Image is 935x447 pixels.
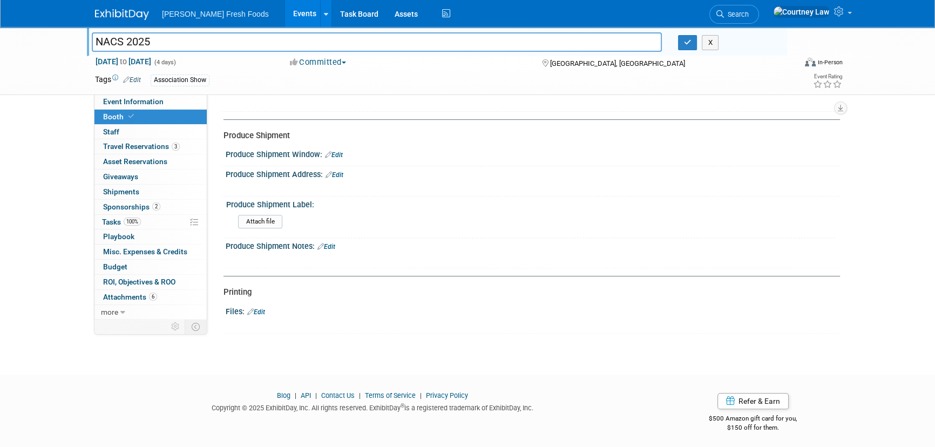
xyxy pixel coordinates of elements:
a: Edit [326,171,343,179]
div: Printing [223,287,832,298]
div: Event Rating [813,74,842,79]
a: Edit [123,76,141,84]
span: Giveaways [103,172,138,181]
div: Produce Shipment Label: [226,197,835,210]
span: Travel Reservations [103,142,180,151]
button: Committed [286,57,350,68]
span: Event Information [103,97,164,106]
a: Playbook [94,229,207,244]
span: 6 [149,293,157,301]
div: Association Show [151,74,209,86]
span: Search [724,10,749,18]
div: Produce Shipment [223,130,832,141]
span: [DATE] [DATE] [95,57,152,66]
span: (4 days) [153,59,176,66]
span: Tasks [102,218,141,226]
button: X [702,35,719,50]
span: Playbook [103,232,134,241]
span: | [292,391,299,399]
div: $500 Amazon gift card for you, [666,407,841,432]
div: Produce Shipment Notes: [226,238,840,252]
span: Staff [103,127,119,136]
span: ROI, Objectives & ROO [103,277,175,286]
a: Event Information [94,94,207,109]
div: Files: [226,303,840,317]
a: Giveaways [94,170,207,184]
div: Produce Shipment Window: [226,146,840,160]
img: ExhibitDay [95,9,149,20]
span: Asset Reservations [103,157,167,166]
a: more [94,305,207,320]
sup: ® [401,403,404,409]
span: [PERSON_NAME] Fresh Foods [162,10,269,18]
td: Personalize Event Tab Strip [166,320,185,334]
span: Attachments [103,293,157,301]
a: Edit [325,151,343,159]
a: Shipments [94,185,207,199]
div: Event Format [731,56,843,72]
a: Asset Reservations [94,154,207,169]
div: In-Person [817,58,843,66]
a: Search [709,5,759,24]
a: Attachments6 [94,290,207,304]
a: Sponsorships2 [94,200,207,214]
td: Tags [95,74,141,86]
span: | [356,391,363,399]
span: 100% [124,218,141,226]
span: to [118,57,128,66]
span: Sponsorships [103,202,160,211]
span: more [101,308,118,316]
div: Copyright © 2025 ExhibitDay, Inc. All rights reserved. ExhibitDay is a registered trademark of Ex... [95,401,650,413]
a: Tasks100% [94,215,207,229]
a: Terms of Service [365,391,416,399]
a: Booth [94,110,207,124]
a: Misc. Expenses & Credits [94,245,207,259]
a: Blog [277,391,290,399]
img: Courtney Law [773,6,830,18]
div: $150 off for them. [666,423,841,432]
a: Edit [247,308,265,316]
div: Produce Shipment Address: [226,166,840,180]
a: ROI, Objectives & ROO [94,275,207,289]
a: Staff [94,125,207,139]
a: Privacy Policy [426,391,468,399]
a: Travel Reservations3 [94,139,207,154]
span: 3 [172,143,180,151]
span: [GEOGRAPHIC_DATA], [GEOGRAPHIC_DATA] [550,59,685,67]
a: API [301,391,311,399]
i: Booth reservation complete [128,113,134,119]
span: | [417,391,424,399]
span: Shipments [103,187,139,196]
span: Budget [103,262,127,271]
span: 2 [152,202,160,211]
a: Refer & Earn [717,393,789,409]
img: Format-Inperson.png [805,58,816,66]
span: | [313,391,320,399]
a: Edit [317,243,335,250]
span: Booth [103,112,136,121]
td: Toggle Event Tabs [185,320,207,334]
span: Misc. Expenses & Credits [103,247,187,256]
a: Budget [94,260,207,274]
a: Contact Us [321,391,355,399]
